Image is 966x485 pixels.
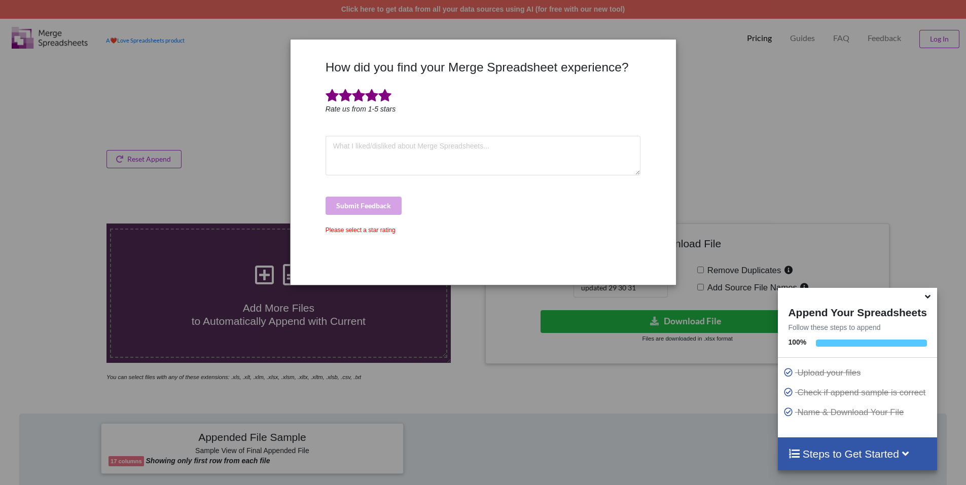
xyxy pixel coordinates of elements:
p: Follow these steps to append [778,322,937,332]
div: Please select a star rating [326,226,641,235]
h3: How did you find your Merge Spreadsheet experience? [326,60,641,74]
p: Check if append sample is correct [783,386,934,399]
iframe: chat widget [10,444,43,475]
p: Name & Download Your File [783,406,934,419]
i: Rate us from 1-5 stars [326,105,396,113]
b: 100 % [788,338,806,346]
h4: Append Your Spreadsheets [778,304,937,319]
h4: Steps to Get Started [788,447,926,460]
p: Upload your files [783,366,934,379]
